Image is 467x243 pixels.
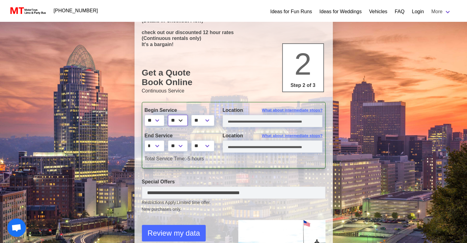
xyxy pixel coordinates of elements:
span: 2 [294,47,312,81]
div: -5 hours [140,155,327,163]
a: Ideas for Weddings [319,8,362,15]
a: FAQ [395,8,404,15]
span: Limited time offer. [177,199,211,206]
a: More [428,6,455,18]
h1: Get a Quote Book Online [142,68,325,87]
a: Ideas for Fun Runs [270,8,312,15]
p: Continuous Service [142,87,325,95]
span: New purchases only. [142,206,325,213]
a: Vehicles [369,8,387,15]
small: Restrictions Apply. [142,200,325,213]
a: [PHONE_NUMBER] [50,5,102,17]
label: End Service [145,132,213,139]
span: Review my data [148,228,200,239]
p: Step 2 of 3 [285,82,321,89]
label: Begin Service [145,107,213,114]
p: It's a bargain! [142,41,325,47]
span: Location [223,108,243,113]
p: check out our discounted 12 hour rates [142,29,325,35]
div: Open chat [7,218,26,237]
span: Total Service Time: [145,156,186,161]
a: Login [412,8,424,15]
p: (Continuous rentals only) [142,35,325,41]
img: MotorToys Logo [9,6,46,15]
span: Location [223,133,243,138]
button: Review my data [142,225,206,241]
span: What about intermediate stops? [262,133,323,139]
label: Special Offers [142,178,325,186]
span: What about intermediate stops? [262,107,323,113]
